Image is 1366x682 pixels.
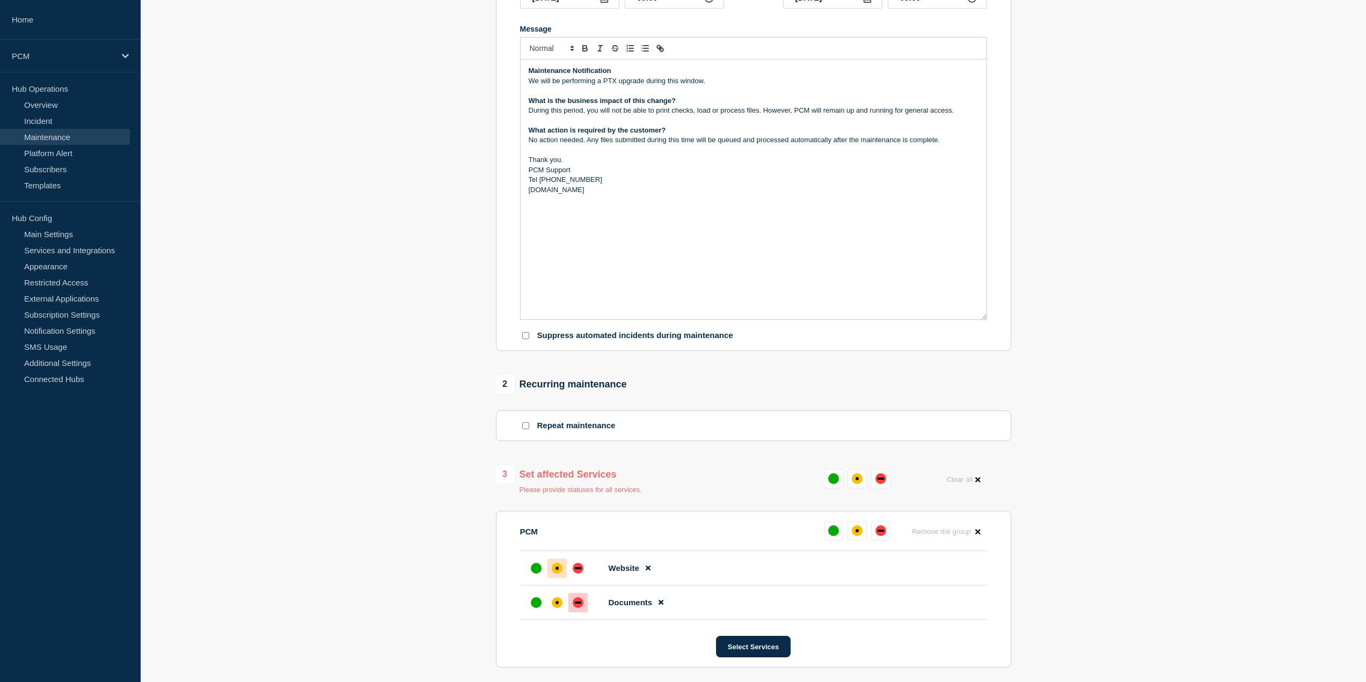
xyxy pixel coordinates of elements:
div: affected [552,597,563,608]
div: up [828,525,839,536]
span: 3 [496,465,514,483]
button: Toggle link [653,42,668,55]
div: affected [552,563,563,574]
span: Remove the group [912,527,971,536]
p: PCM [520,527,538,536]
span: 2 [496,375,514,393]
p: Please provide statuses for all services. [520,486,642,494]
p: Tel [PHONE_NUMBER] [529,175,978,185]
input: Suppress automated incidents during maintenance [522,332,529,339]
span: Website [609,563,639,573]
div: affected [852,473,863,484]
div: down [875,525,886,536]
button: Toggle bulleted list [638,42,653,55]
div: down [573,563,583,574]
button: down [871,469,890,488]
input: Repeat maintenance [522,422,529,429]
div: Message [520,25,987,33]
button: up [824,469,843,488]
div: Recurring maintenance [496,375,627,393]
button: Toggle strikethrough text [608,42,623,55]
span: Font size [525,42,578,55]
p: [DOMAIN_NAME] [529,185,978,195]
div: affected [852,525,863,536]
span: Documents [609,598,653,607]
p: PCM [12,52,115,61]
strong: Maintenance Notification [529,67,611,75]
button: Toggle bold text [578,42,593,55]
div: up [828,473,839,484]
p: No action needed. Any files submitted during this time will be queued and processed automatically... [529,135,978,145]
button: affected [848,521,867,540]
p: Suppress automated incidents during maintenance [537,331,733,341]
button: up [824,521,843,540]
button: Select Services [716,636,791,657]
p: Repeat maintenance [537,421,616,431]
strong: What is the business impact of this change? [529,97,676,105]
button: affected [848,469,867,488]
div: up [531,563,542,574]
div: Set affected Services [496,465,642,483]
div: Message [521,60,987,319]
div: down [875,473,886,484]
button: Clear all [940,469,987,490]
div: down [573,597,583,608]
button: down [871,521,890,540]
strong: What action is required by the customer? [529,126,666,134]
div: up [531,597,542,608]
button: Toggle ordered list [623,42,638,55]
button: Remove the group [905,521,987,542]
p: During this period, you will not be able to print checks, load or process files. However, PCM wil... [529,106,978,115]
p: We will be performing a PTX upgrade during this window. [529,76,978,86]
p: PCM Support [529,165,978,175]
button: Toggle italic text [593,42,608,55]
p: Thank you. [529,155,978,165]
